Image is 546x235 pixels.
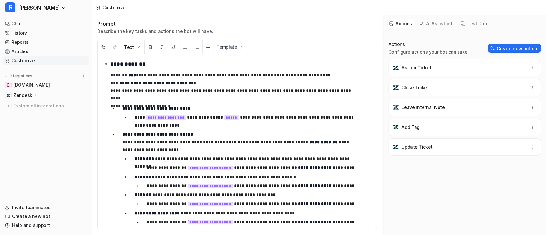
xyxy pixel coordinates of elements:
[213,40,248,54] button: Template
[194,44,199,50] img: Ordered List
[401,104,445,111] p: Leave Internal Note
[19,3,60,12] span: [PERSON_NAME]
[392,84,399,91] img: Close Ticket icon
[401,124,420,130] p: Add Tag
[103,60,109,67] img: expand-arrow.svg
[5,2,15,12] span: R
[179,40,191,54] button: Unordered List
[168,40,179,54] button: Underline
[3,38,89,47] a: Reports
[6,93,10,97] img: Zendesk
[13,101,87,111] span: Explore all integrations
[112,44,117,50] img: Redo
[401,144,432,150] p: Update Ticket
[3,81,89,90] a: swyfthome.com[DOMAIN_NAME]
[392,104,399,111] img: Leave Internal Note icon
[156,40,168,54] button: Italic
[10,74,32,79] p: Integrations
[3,221,89,230] a: Help and support
[392,124,399,130] img: Add Tag icon
[401,84,429,91] p: Close Ticket
[183,44,188,50] img: Unordered List
[488,44,541,53] button: Create new action
[3,19,89,28] a: Chat
[203,40,213,54] button: ─
[3,56,89,65] a: Customize
[392,65,399,71] img: Assign Ticket icon
[4,74,8,78] img: expand menu
[3,203,89,212] a: Invite teammates
[191,40,202,54] button: Ordered List
[401,65,431,71] p: Assign Ticket
[102,4,125,11] div: Customize
[97,20,213,27] h1: Prompt
[98,40,109,54] button: Undo
[13,92,32,98] p: Zendesk
[5,103,12,109] img: explore all integrations
[388,49,469,55] p: Configure actions your bot can take.
[148,44,153,50] img: Bold
[417,19,455,28] button: AI Assistant
[6,83,10,87] img: swyfthome.com
[171,44,176,50] img: Underline
[458,19,492,28] button: Test Chat
[239,44,244,50] img: Template
[3,73,34,79] button: Integrations
[3,212,89,221] a: Create a new Bot
[145,40,156,54] button: Bold
[13,82,50,88] span: [DOMAIN_NAME]
[97,28,213,35] p: Describe the key tasks and actions the bot will have.
[136,44,141,50] img: Dropdown Down Arrow
[392,144,399,150] img: Update Ticket icon
[3,28,89,37] a: History
[81,74,86,78] img: menu_add.svg
[109,40,121,54] button: Redo
[101,44,106,50] img: Undo
[121,40,144,54] button: Text
[159,44,164,50] img: Italic
[387,19,415,28] button: Actions
[388,41,469,48] p: Actions
[3,101,89,110] a: Explore all integrations
[3,47,89,56] a: Articles
[490,46,495,51] img: Create action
